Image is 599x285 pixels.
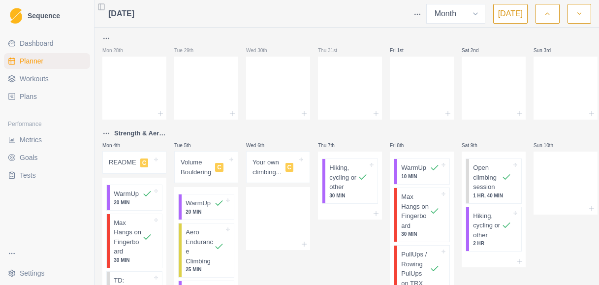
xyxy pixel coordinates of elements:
p: README [109,158,136,167]
span: Workouts [20,74,49,84]
p: Wed 30th [246,47,276,54]
p: Mon 4th [102,142,132,149]
a: Dashboard [4,35,90,51]
p: Sat 2nd [462,47,491,54]
button: Settings [4,265,90,281]
div: Hiking, cycling or other2 HR [466,207,522,252]
a: Workouts [4,71,90,87]
img: Logo [10,8,22,24]
span: Goals [20,153,38,162]
p: 1 HR, 40 MIN [473,192,511,199]
p: 10 MIN [401,173,440,180]
p: Aero Endurance Climbing [186,227,214,266]
p: Open climbing session [473,163,502,192]
span: C [140,158,149,167]
p: Tue 5th [174,142,204,149]
div: Aero Endurance Climbing25 MIN [178,223,234,278]
a: Planner [4,53,90,69]
div: Open climbing session1 HR, 40 MIN [466,158,522,204]
p: Sat 9th [462,142,491,149]
p: WarmUp [114,189,139,199]
button: [DATE] [493,4,528,24]
p: Your own climbing... [252,158,282,177]
span: Plans [20,92,37,101]
div: Max Hangs on Fingerboard30 MIN [394,188,450,242]
p: Sun 10th [534,142,563,149]
p: Max Hangs on Fingerboard [401,192,430,230]
a: Metrics [4,132,90,148]
p: Sun 3rd [534,47,563,54]
p: Thu 31st [318,47,347,54]
p: 30 MIN [329,192,368,199]
span: Dashboard [20,38,54,48]
p: Thu 7th [318,142,347,149]
div: WarmUp10 MIN [394,158,450,185]
p: Wed 6th [246,142,276,149]
p: Mon 28th [102,47,132,54]
p: Fri 8th [390,142,419,149]
p: Max Hangs on Fingerboard [114,218,142,256]
p: Fri 1st [390,47,419,54]
p: 20 MIN [186,208,224,216]
span: Planner [20,56,43,66]
span: Tests [20,170,36,180]
p: WarmUp [401,163,426,173]
span: [DATE] [108,8,134,20]
a: Goals [4,150,90,165]
a: Tests [4,167,90,183]
p: WarmUp [186,198,211,208]
p: 2 HR [473,240,511,247]
div: Hiking, cycling or other30 MIN [322,158,378,204]
span: Sequence [28,12,60,19]
span: Metrics [20,135,42,145]
div: WarmUp20 MIN [106,185,162,211]
div: Your own climbing...C [246,151,310,183]
p: 30 MIN [401,230,440,238]
p: 30 MIN [114,256,152,264]
p: 20 MIN [114,199,152,206]
span: C [215,163,223,172]
span: C [285,163,294,172]
p: Tue 29th [174,47,204,54]
div: READMEC [102,151,166,174]
a: LogoSequence [4,4,90,28]
div: Performance [4,116,90,132]
div: Max Hangs on Fingerboard30 MIN [106,214,162,268]
div: Volume BoulderingC [174,151,238,183]
p: Hiking, cycling or other [473,211,502,240]
a: Plans [4,89,90,104]
div: WarmUp20 MIN [178,194,234,220]
p: Volume Bouldering [181,158,211,177]
p: Strength & Aero Week [114,128,166,138]
p: Hiking, cycling or other [329,163,358,192]
p: 25 MIN [186,266,224,273]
